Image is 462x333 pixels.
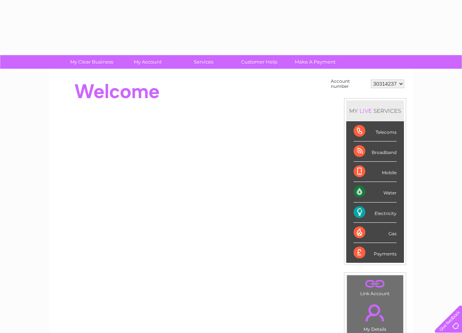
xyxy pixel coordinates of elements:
div: Broadband [354,142,397,162]
div: Gas [354,223,397,243]
div: Mobile [354,162,397,182]
a: My Clear Business [61,55,122,69]
div: LIVE [358,107,373,114]
div: MY SERVICES [346,100,404,121]
a: . [349,300,401,326]
a: . [349,277,401,290]
td: Account number [329,77,369,91]
a: Customer Help [229,55,290,69]
a: Services [173,55,234,69]
div: Electricity [354,203,397,223]
a: Make A Payment [285,55,345,69]
a: My Account [117,55,178,69]
div: Payments [354,243,397,263]
div: Water [354,182,397,202]
div: Telecoms [354,121,397,142]
td: Link Account [347,275,404,298]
